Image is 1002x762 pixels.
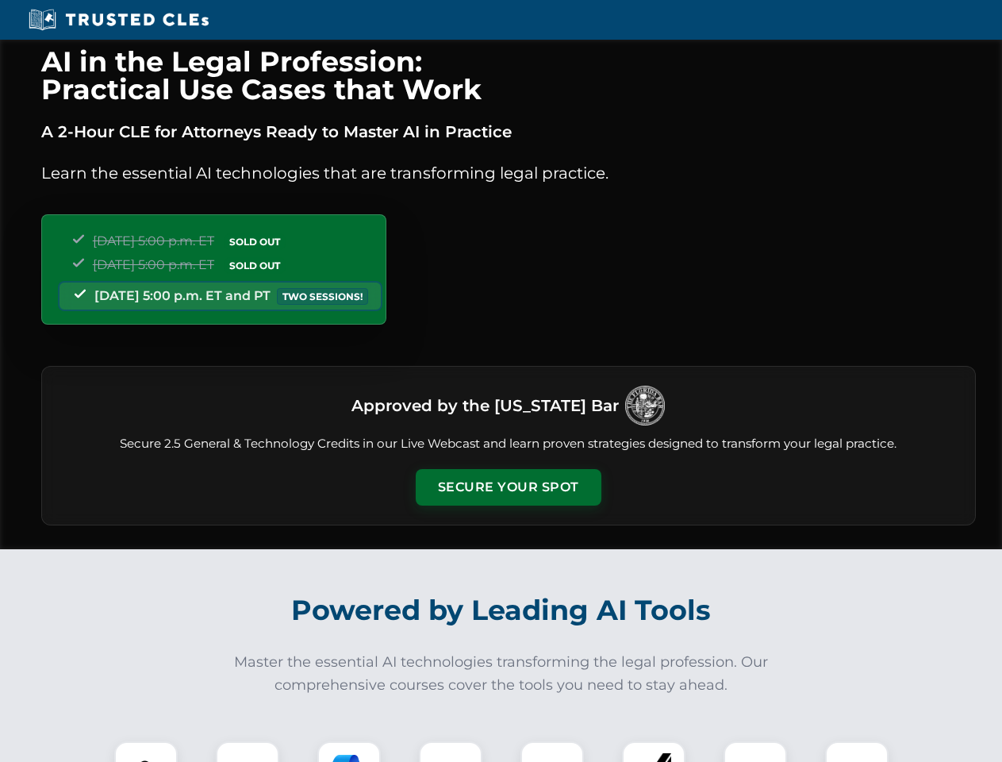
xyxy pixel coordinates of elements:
img: Logo [625,386,665,425]
h3: Approved by the [US_STATE] Bar [351,391,619,420]
h2: Powered by Leading AI Tools [62,583,941,638]
span: SOLD OUT [224,233,286,250]
p: Secure 2.5 General & Technology Credits in our Live Webcast and learn proven strategies designed ... [61,435,956,453]
span: [DATE] 5:00 p.m. ET [93,233,214,248]
img: Trusted CLEs [24,8,213,32]
p: Master the essential AI technologies transforming the legal profession. Our comprehensive courses... [224,651,779,697]
h1: AI in the Legal Profession: Practical Use Cases that Work [41,48,976,103]
p: Learn the essential AI technologies that are transforming legal practice. [41,160,976,186]
p: A 2-Hour CLE for Attorneys Ready to Master AI in Practice [41,119,976,144]
button: Secure Your Spot [416,469,601,506]
span: SOLD OUT [224,257,286,274]
span: [DATE] 5:00 p.m. ET [93,257,214,272]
